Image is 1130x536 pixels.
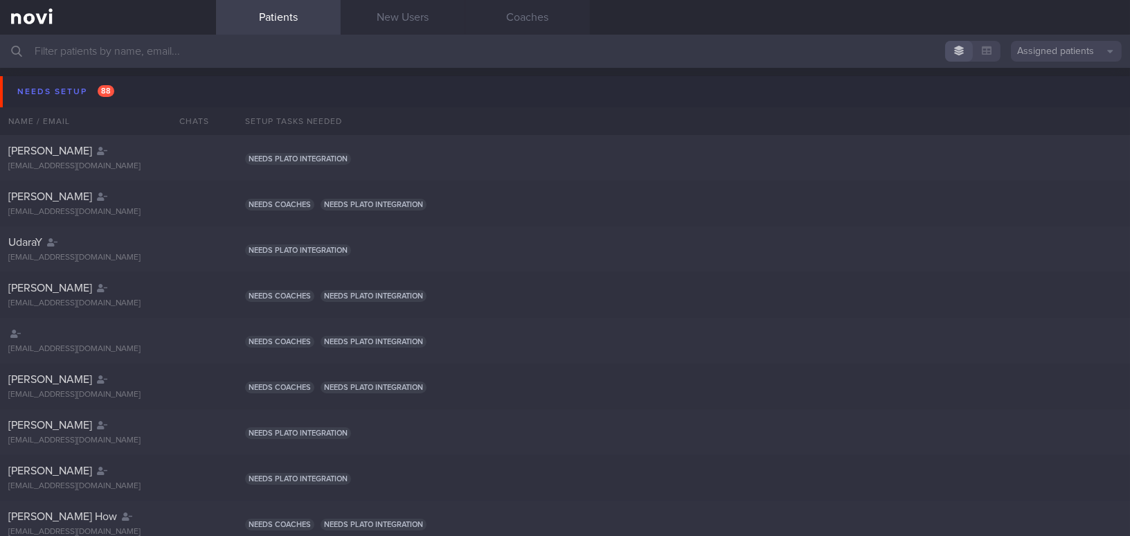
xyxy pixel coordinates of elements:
[8,145,92,157] span: [PERSON_NAME]
[321,382,427,393] span: Needs plato integration
[245,382,314,393] span: Needs coaches
[8,374,92,385] span: [PERSON_NAME]
[1011,41,1122,62] button: Assigned patients
[245,519,314,530] span: Needs coaches
[8,298,208,309] div: [EMAIL_ADDRESS][DOMAIN_NAME]
[245,336,314,348] span: Needs coaches
[8,344,208,355] div: [EMAIL_ADDRESS][DOMAIN_NAME]
[245,199,314,211] span: Needs coaches
[8,207,208,217] div: [EMAIL_ADDRESS][DOMAIN_NAME]
[8,191,92,202] span: [PERSON_NAME]
[245,290,314,302] span: Needs coaches
[321,519,427,530] span: Needs plato integration
[161,107,216,135] div: Chats
[237,107,1130,135] div: Setup tasks needed
[8,237,42,248] span: UdaraY
[8,390,208,400] div: [EMAIL_ADDRESS][DOMAIN_NAME]
[321,199,427,211] span: Needs plato integration
[8,253,208,263] div: [EMAIL_ADDRESS][DOMAIN_NAME]
[98,85,114,97] span: 88
[321,336,427,348] span: Needs plato integration
[245,473,351,485] span: Needs plato integration
[321,290,427,302] span: Needs plato integration
[8,420,92,431] span: [PERSON_NAME]
[8,465,92,476] span: [PERSON_NAME]
[245,244,351,256] span: Needs plato integration
[8,511,117,522] span: [PERSON_NAME] How
[8,283,92,294] span: [PERSON_NAME]
[14,82,118,101] div: Needs setup
[8,436,208,446] div: [EMAIL_ADDRESS][DOMAIN_NAME]
[245,153,351,165] span: Needs plato integration
[8,481,208,492] div: [EMAIL_ADDRESS][DOMAIN_NAME]
[245,427,351,439] span: Needs plato integration
[8,161,208,172] div: [EMAIL_ADDRESS][DOMAIN_NAME]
